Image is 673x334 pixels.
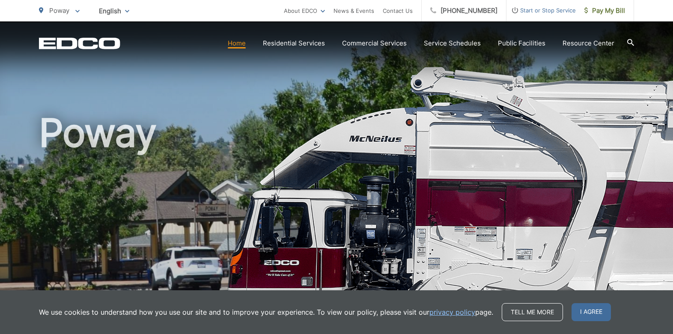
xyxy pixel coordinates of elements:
a: Public Facilities [498,38,545,48]
a: Tell me more [502,303,563,321]
a: privacy policy [429,307,475,317]
a: Residential Services [263,38,325,48]
span: Poway [49,6,69,15]
a: News & Events [334,6,374,16]
a: About EDCO [284,6,325,16]
a: Contact Us [383,6,413,16]
p: We use cookies to understand how you use our site and to improve your experience. To view our pol... [39,307,493,317]
a: Resource Center [563,38,614,48]
a: Commercial Services [342,38,407,48]
a: Service Schedules [424,38,481,48]
span: Pay My Bill [584,6,625,16]
span: English [92,3,136,18]
a: Home [228,38,246,48]
a: EDCD logo. Return to the homepage. [39,37,120,49]
span: I agree [572,303,611,321]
